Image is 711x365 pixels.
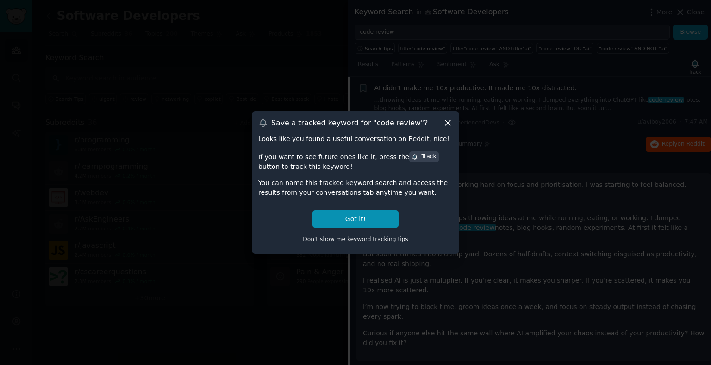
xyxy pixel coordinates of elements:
[271,118,428,128] h3: Save a tracked keyword for " code review "?
[258,178,453,198] div: You can name this tracked keyword search and access the results from your conversations tab anyti...
[258,134,453,144] div: Looks like you found a useful conversation on Reddit, nice!
[412,153,436,161] div: Track
[258,150,453,172] div: If you want to see future ones like it, press the button to track this keyword!
[312,210,399,228] button: Got it!
[303,236,408,242] span: Don't show me keyword tracking tips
